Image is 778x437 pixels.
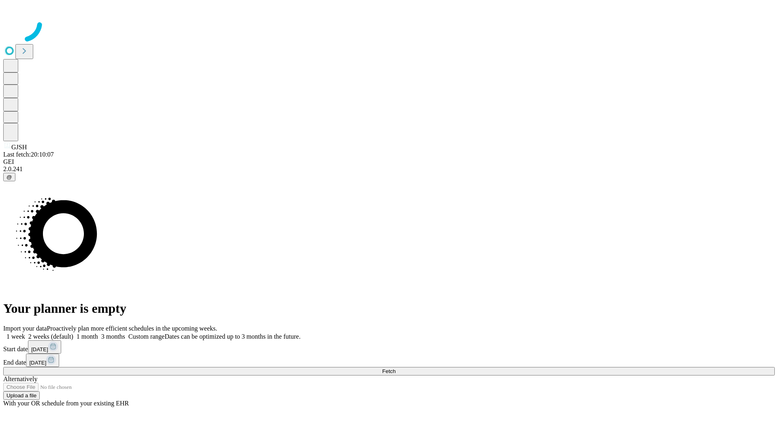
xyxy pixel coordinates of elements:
[77,333,98,340] span: 1 month
[26,354,59,367] button: [DATE]
[28,340,61,354] button: [DATE]
[3,340,775,354] div: Start date
[3,400,129,407] span: With your OR schedule from your existing EHR
[3,391,40,400] button: Upload a file
[3,158,775,165] div: GEI
[3,354,775,367] div: End date
[3,301,775,316] h1: Your planner is empty
[128,333,165,340] span: Custom range
[29,360,46,366] span: [DATE]
[3,367,775,375] button: Fetch
[47,325,217,332] span: Proactively plan more efficient schedules in the upcoming weeks.
[3,165,775,173] div: 2.0.241
[3,325,47,332] span: Import your data
[11,144,27,151] span: GJSH
[101,333,125,340] span: 3 months
[6,174,12,180] span: @
[3,151,54,158] span: Last fetch: 20:10:07
[165,333,300,340] span: Dates can be optimized up to 3 months in the future.
[28,333,73,340] span: 2 weeks (default)
[31,346,48,352] span: [DATE]
[6,333,25,340] span: 1 week
[3,173,15,181] button: @
[382,368,395,374] span: Fetch
[3,375,37,382] span: Alternatively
